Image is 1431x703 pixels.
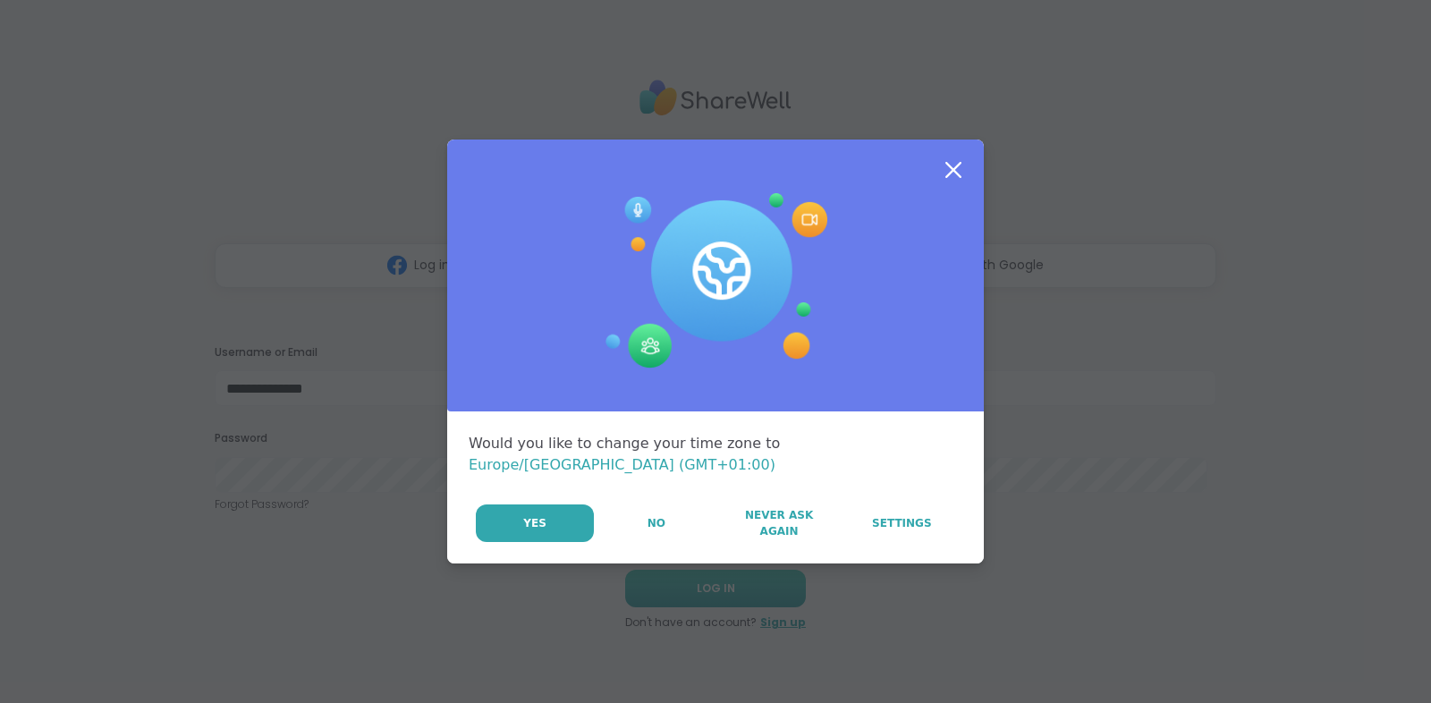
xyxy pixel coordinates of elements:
[842,504,962,542] a: Settings
[872,515,932,531] span: Settings
[596,504,716,542] button: No
[648,515,665,531] span: No
[604,193,827,368] img: Session Experience
[727,507,830,539] span: Never Ask Again
[523,515,546,531] span: Yes
[469,433,962,476] div: Would you like to change your time zone to
[476,504,594,542] button: Yes
[718,504,839,542] button: Never Ask Again
[469,456,775,473] span: Europe/[GEOGRAPHIC_DATA] (GMT+01:00)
